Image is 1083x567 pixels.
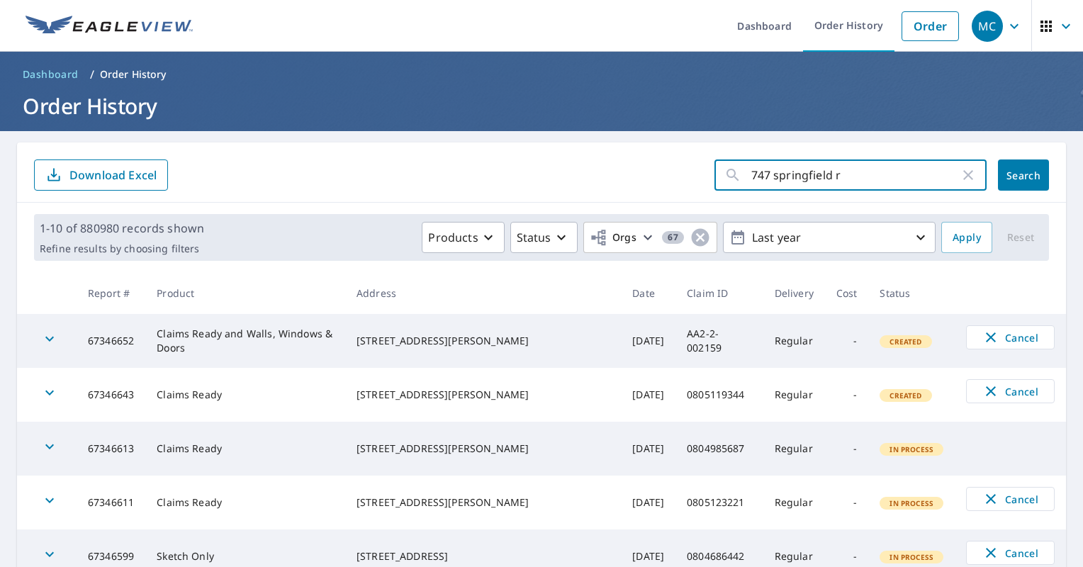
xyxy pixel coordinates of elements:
[77,314,145,368] td: 67346652
[825,368,869,422] td: -
[723,222,936,253] button: Last year
[77,272,145,314] th: Report #
[428,229,478,246] p: Products
[981,329,1040,346] span: Cancel
[675,368,763,422] td: 0805119344
[981,383,1040,400] span: Cancel
[662,232,684,242] span: 67
[357,334,610,348] div: [STREET_ADDRESS][PERSON_NAME]
[357,388,610,402] div: [STREET_ADDRESS][PERSON_NAME]
[941,222,992,253] button: Apply
[621,314,675,368] td: [DATE]
[763,422,825,476] td: Regular
[763,314,825,368] td: Regular
[357,549,610,563] div: [STREET_ADDRESS]
[966,541,1055,565] button: Cancel
[981,544,1040,561] span: Cancel
[145,476,345,529] td: Claims Ready
[881,444,942,454] span: In Process
[17,91,1066,120] h1: Order History
[34,159,168,191] button: Download Excel
[763,368,825,422] td: Regular
[972,11,1003,42] div: MC
[763,476,825,529] td: Regular
[881,498,942,508] span: In Process
[517,229,551,246] p: Status
[422,222,504,253] button: Products
[621,272,675,314] th: Date
[590,229,637,247] span: Orgs
[357,495,610,510] div: [STREET_ADDRESS][PERSON_NAME]
[763,272,825,314] th: Delivery
[40,242,204,255] p: Refine results by choosing filters
[675,272,763,314] th: Claim ID
[675,422,763,476] td: 0804985687
[40,220,204,237] p: 1-10 of 880980 records shown
[868,272,955,314] th: Status
[145,368,345,422] td: Claims Ready
[345,272,621,314] th: Address
[751,155,960,195] input: Address, Report #, Claim ID, etc.
[69,167,157,183] p: Download Excel
[881,552,942,562] span: In Process
[881,391,930,400] span: Created
[510,222,578,253] button: Status
[825,476,869,529] td: -
[145,272,345,314] th: Product
[621,476,675,529] td: [DATE]
[26,16,193,37] img: EV Logo
[675,476,763,529] td: 0805123221
[1009,169,1038,182] span: Search
[746,225,912,250] p: Last year
[17,63,84,86] a: Dashboard
[145,314,345,368] td: Claims Ready and Walls, Windows & Doors
[77,422,145,476] td: 67346613
[77,476,145,529] td: 67346611
[621,368,675,422] td: [DATE]
[583,222,717,253] button: Orgs67
[145,422,345,476] td: Claims Ready
[77,368,145,422] td: 67346643
[90,66,94,83] li: /
[881,337,930,347] span: Created
[902,11,959,41] a: Order
[357,442,610,456] div: [STREET_ADDRESS][PERSON_NAME]
[621,422,675,476] td: [DATE]
[966,379,1055,403] button: Cancel
[981,490,1040,507] span: Cancel
[825,272,869,314] th: Cost
[966,325,1055,349] button: Cancel
[17,63,1066,86] nav: breadcrumb
[998,159,1049,191] button: Search
[825,314,869,368] td: -
[100,67,167,82] p: Order History
[675,314,763,368] td: AA2-2-002159
[825,422,869,476] td: -
[966,487,1055,511] button: Cancel
[953,229,981,247] span: Apply
[23,67,79,82] span: Dashboard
